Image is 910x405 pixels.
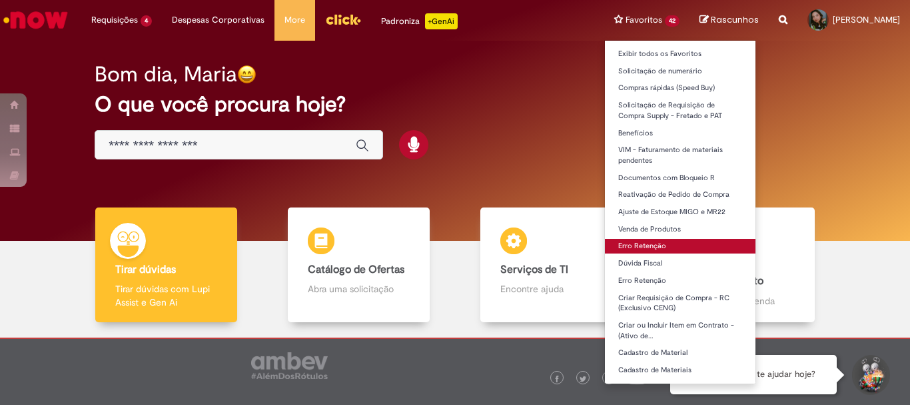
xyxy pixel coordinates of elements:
[605,380,755,395] a: Compra Fácil
[605,291,755,316] a: Criar Requisição de Compra - RC (Exclusivo CENG)
[455,208,648,323] a: Serviços de TI Encontre ajuda
[604,40,756,384] ul: Favoritos
[251,352,328,379] img: logo_footer_ambev_rotulo_gray.png
[308,263,404,276] b: Catálogo de Ofertas
[711,13,759,26] span: Rascunhos
[605,47,755,61] a: Exibir todos os Favoritos
[115,263,176,276] b: Tirar dúvidas
[115,282,217,309] p: Tirar dúvidas com Lupi Assist e Gen Ai
[381,13,458,29] div: Padroniza
[605,363,755,378] a: Cadastro de Materiais
[172,13,264,27] span: Despesas Corporativas
[262,208,455,323] a: Catálogo de Ofertas Abra uma solicitação
[95,63,237,86] h2: Bom dia, Maria
[284,13,305,27] span: More
[605,126,755,141] a: Benefícios
[500,263,568,276] b: Serviços de TI
[605,256,755,271] a: Dúvida Fiscal
[605,205,755,220] a: Ajuste de Estoque MIGO e MR22
[605,274,755,288] a: Erro Retenção
[605,98,755,123] a: Solicitação de Requisição de Compra Supply - Fretado e PAT
[605,318,755,343] a: Criar ou Incluir Item em Contrato - (Ativo de…
[554,376,560,382] img: logo_footer_facebook.png
[425,13,458,29] p: +GenAi
[699,14,759,27] a: Rascunhos
[141,15,152,27] span: 4
[70,208,262,323] a: Tirar dúvidas Tirar dúvidas com Lupi Assist e Gen Ai
[850,355,890,395] button: Iniciar Conversa de Suporte
[605,187,755,202] a: Reativação de Pedido de Compra
[605,81,755,95] a: Compras rápidas (Speed Buy)
[605,239,755,254] a: Erro Retenção
[1,7,70,33] img: ServiceNow
[665,15,680,27] span: 42
[500,282,602,296] p: Encontre ajuda
[626,13,662,27] span: Favoritos
[605,222,755,237] a: Venda de Produtos
[670,355,837,394] div: Oi, como posso te ajudar hoje?
[237,65,256,84] img: happy-face.png
[605,64,755,79] a: Solicitação de numerário
[325,9,361,29] img: click_logo_yellow_360x200.png
[91,13,138,27] span: Requisições
[95,93,815,116] h2: O que você procura hoje?
[605,346,755,360] a: Cadastro de Material
[833,14,900,25] span: [PERSON_NAME]
[605,171,755,185] a: Documentos com Bloqueio R
[605,143,755,167] a: VIM - Faturamento de materiais pendentes
[580,376,586,382] img: logo_footer_twitter.png
[308,282,409,296] p: Abra uma solicitação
